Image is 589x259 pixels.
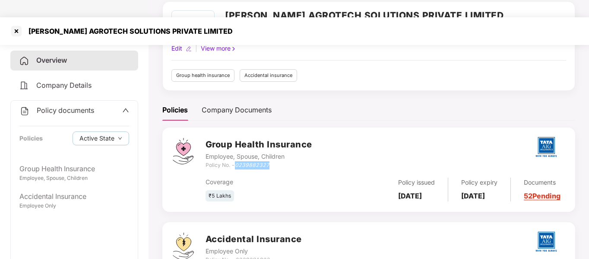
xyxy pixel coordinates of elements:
div: Employee Only [19,202,129,210]
h3: Accidental Insurance [206,233,302,246]
img: tatag.png [531,227,561,257]
div: Employee Only [206,246,302,256]
div: Policy expiry [461,178,497,187]
div: ₹5 Lakhs [206,190,234,202]
div: Documents [524,178,560,187]
b: [DATE] [461,192,485,200]
div: Coverage [206,177,325,187]
div: Policy issued [398,178,435,187]
div: Accidental Insurance [19,191,129,202]
a: 52 Pending [524,192,560,200]
div: [PERSON_NAME] AGROTECH SOLUTIONS PRIVATE LIMITED [23,27,233,35]
b: [DATE] [398,192,422,200]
